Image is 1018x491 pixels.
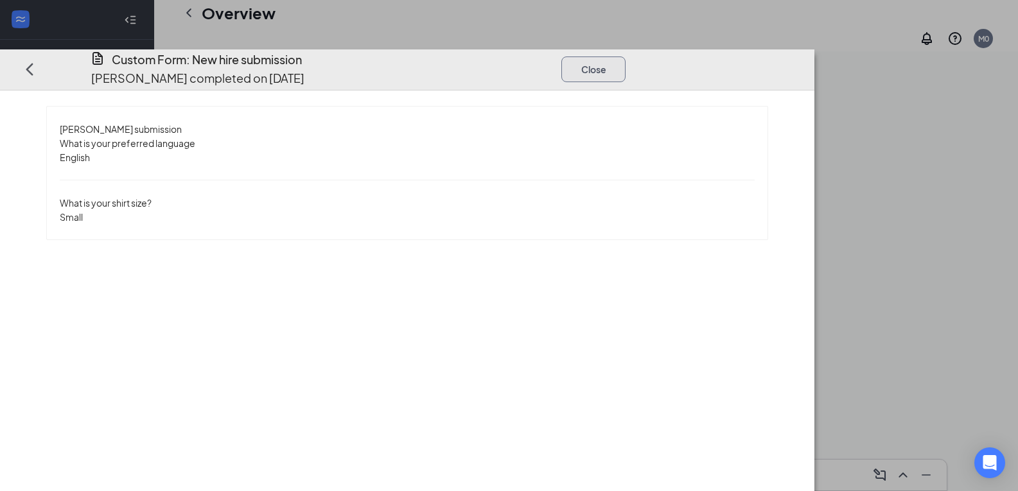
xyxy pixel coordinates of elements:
h4: Custom Form: New hire submission [112,51,302,69]
div: Open Intercom Messenger [974,447,1005,478]
span: [PERSON_NAME] submission [60,123,182,135]
button: Close [561,56,626,82]
span: What is your preferred language [60,137,195,149]
p: [PERSON_NAME] completed on [DATE] [91,69,304,87]
span: What is your shirt size? [60,197,152,209]
svg: CustomFormIcon [90,51,105,66]
span: English [60,151,90,163]
span: Small [60,211,83,223]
